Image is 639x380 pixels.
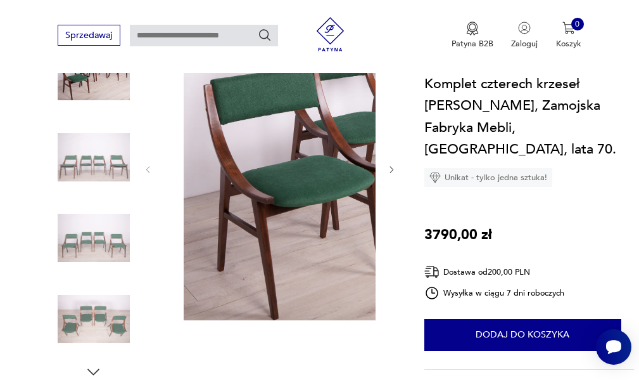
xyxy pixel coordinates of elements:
[518,22,531,34] img: Ikonka użytkownika
[58,121,130,193] img: Zdjęcie produktu Komplet czterech krzeseł Skoczek, Zamojska Fabryka Mebli, Polska, lata 70.
[58,25,120,46] button: Sprzedawaj
[511,38,538,49] p: Zaloguj
[58,32,120,40] a: Sprzedawaj
[58,202,130,274] img: Zdjęcie produktu Komplet czterech krzeseł Skoczek, Zamojska Fabryka Mebli, Polska, lata 70.
[596,329,631,365] iframe: Smartsupp widget button
[424,224,492,246] p: 3790,00 zł
[466,22,479,36] img: Ikona medalu
[429,172,441,183] img: Ikona diamentu
[571,18,584,30] div: 0
[258,28,272,42] button: Szukaj
[562,22,575,34] img: Ikona koszyka
[452,38,493,49] p: Patyna B2B
[309,17,351,51] img: Patyna - sklep z meblami i dekoracjami vintage
[424,73,634,160] h1: Komplet czterech krzeseł [PERSON_NAME], Zamojska Fabryka Mebli, [GEOGRAPHIC_DATA], lata 70.
[511,22,538,49] button: Zaloguj
[424,168,552,187] div: Unikat - tylko jedna sztuka!
[424,264,565,280] div: Dostawa od 200,00 PLN
[556,22,581,49] button: 0Koszyk
[452,22,493,49] a: Ikona medaluPatyna B2B
[424,285,565,301] div: Wysyłka w ciągu 7 dni roboczych
[452,22,493,49] button: Patyna B2B
[424,264,440,280] img: Ikona dostawy
[424,319,621,351] button: Dodaj do koszyka
[58,283,130,355] img: Zdjęcie produktu Komplet czterech krzeseł Skoczek, Zamojska Fabryka Mebli, Polska, lata 70.
[556,38,581,49] p: Koszyk
[58,40,130,112] img: Zdjęcie produktu Komplet czterech krzeseł Skoczek, Zamojska Fabryka Mebli, Polska, lata 70.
